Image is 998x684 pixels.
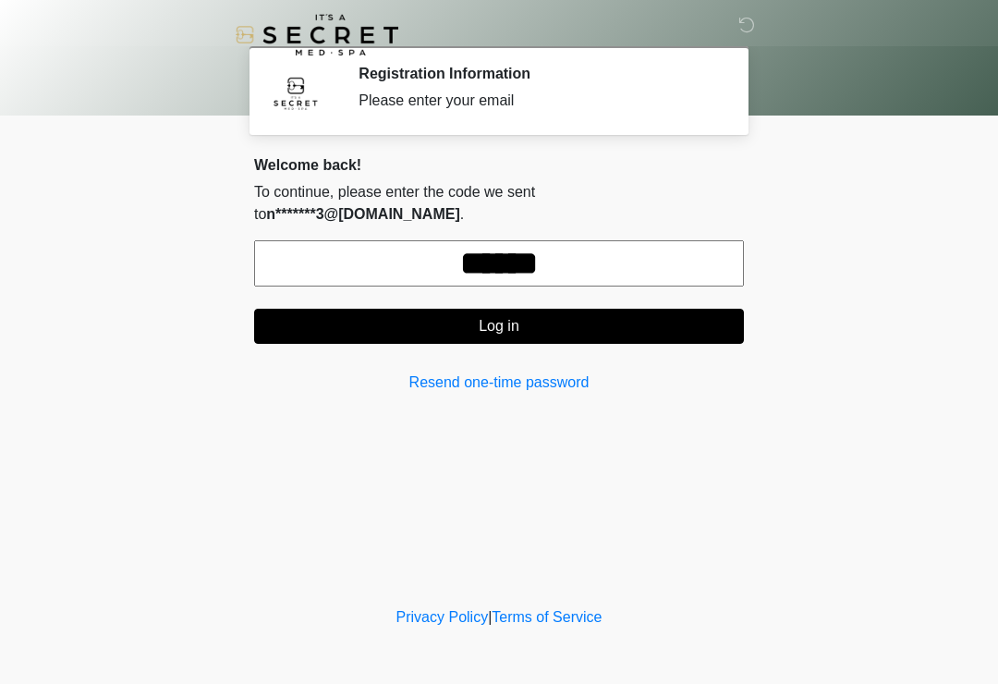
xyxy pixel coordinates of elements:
img: Agent Avatar [268,65,323,120]
p: To continue, please enter the code we sent to . [254,181,744,226]
h2: Welcome back! [254,156,744,174]
a: Privacy Policy [396,609,489,625]
img: It's A Secret Med Spa Logo [236,14,398,55]
h2: Registration Information [359,65,716,82]
div: Please enter your email [359,90,716,112]
button: Log in [254,309,744,344]
a: | [488,609,492,625]
a: Resend one-time password [254,372,744,394]
a: Terms of Service [492,609,602,625]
